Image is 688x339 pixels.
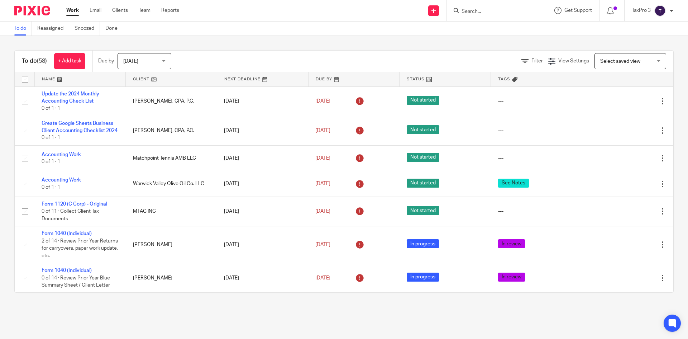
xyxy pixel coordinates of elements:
[54,53,85,69] a: + Add task
[315,128,330,133] span: [DATE]
[498,239,525,248] span: In review
[14,22,32,36] a: To do
[42,159,60,164] span: 0 of 1 · 1
[407,206,439,215] span: Not started
[75,22,100,36] a: Snoozed
[217,263,308,293] td: [DATE]
[42,202,107,207] a: Form 1120 (C Corp) - Original
[126,145,217,171] td: Matchpoint Tennis AMB LLC
[42,106,60,111] span: 0 of 1 · 1
[315,242,330,247] span: [DATE]
[37,58,47,64] span: (58)
[498,208,575,215] div: ---
[126,171,217,197] td: Warwick Valley Olive Oil Co. LLC
[126,226,217,263] td: [PERSON_NAME]
[600,59,640,64] span: Select saved view
[126,263,217,293] td: [PERSON_NAME]
[407,179,439,188] span: Not started
[498,273,525,282] span: In review
[22,57,47,65] h1: To do
[315,209,330,214] span: [DATE]
[42,185,60,190] span: 0 of 1 · 1
[498,77,510,81] span: Tags
[42,209,99,221] span: 0 of 11 · Collect Client Tax Documents
[498,98,575,105] div: ---
[42,136,60,141] span: 0 of 1 · 1
[42,91,99,104] a: Update the 2024 Monthly Accounting Check List
[407,239,439,248] span: In progress
[90,7,101,14] a: Email
[654,5,666,17] img: svg%3E
[42,121,118,133] a: Create Google Sheets Business Client Accounting Checklist 2024
[558,58,589,63] span: View Settings
[126,116,217,145] td: [PERSON_NAME], CPA, P.C.
[217,145,308,171] td: [DATE]
[498,179,529,188] span: See Notes
[531,58,543,63] span: Filter
[126,197,217,226] td: MTAG INC
[126,86,217,116] td: [PERSON_NAME], CPA, P.C.
[42,178,81,183] a: Accounting Work
[407,96,439,105] span: Not started
[42,239,118,258] span: 2 of 14 · Review Prior Year Returns for carryovers, paper work update, etc.
[42,276,110,288] span: 0 of 14 · Review Prior Year Blue Summary Sheet / Client Letter
[315,181,330,186] span: [DATE]
[217,86,308,116] td: [DATE]
[161,7,179,14] a: Reports
[461,9,525,15] input: Search
[498,155,575,162] div: ---
[632,7,651,14] p: TaxPro 3
[37,22,69,36] a: Reassigned
[217,197,308,226] td: [DATE]
[407,273,439,282] span: In progress
[315,156,330,161] span: [DATE]
[112,7,128,14] a: Clients
[407,125,439,134] span: Not started
[498,127,575,134] div: ---
[123,59,138,64] span: [DATE]
[66,7,79,14] a: Work
[98,57,114,65] p: Due by
[105,22,123,36] a: Done
[315,276,330,281] span: [DATE]
[217,171,308,197] td: [DATE]
[139,7,150,14] a: Team
[217,226,308,263] td: [DATE]
[564,8,592,13] span: Get Support
[217,116,308,145] td: [DATE]
[315,99,330,104] span: [DATE]
[14,6,50,15] img: Pixie
[407,153,439,162] span: Not started
[42,268,92,273] a: Form 1040 (Individual)
[42,152,81,157] a: Accounting Work
[42,231,92,236] a: Form 1040 (Individual)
